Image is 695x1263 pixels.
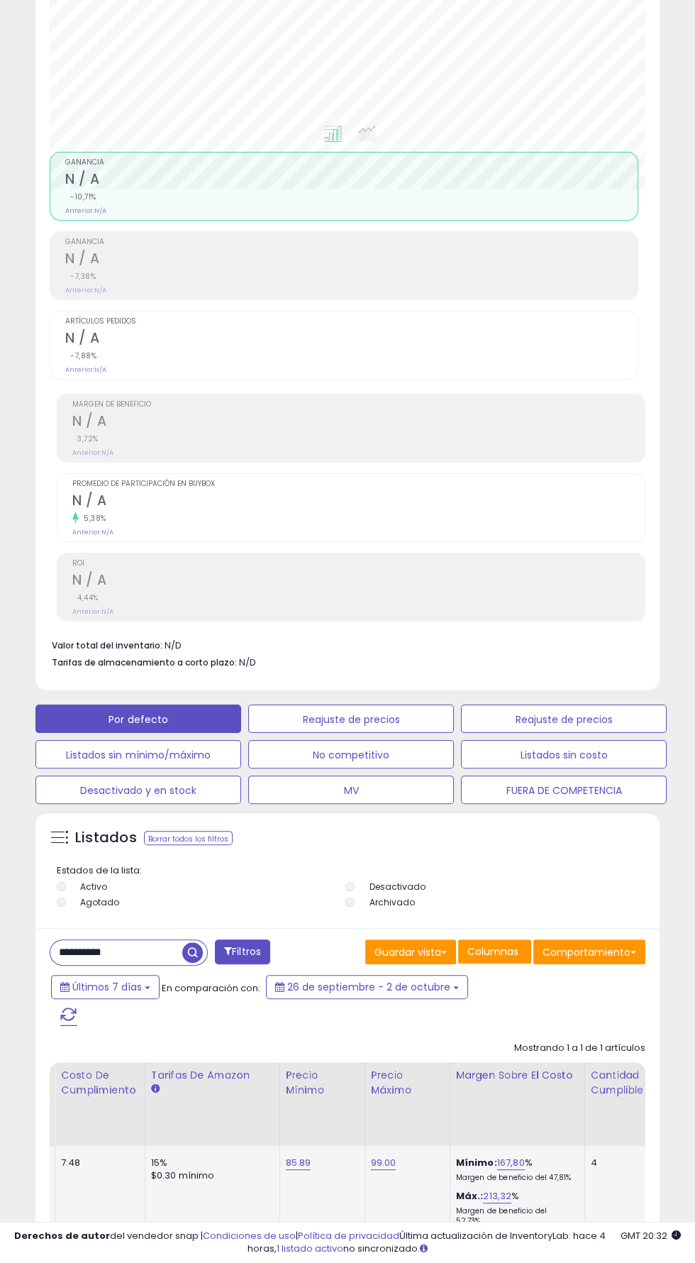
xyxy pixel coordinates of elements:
a: 85.89 [286,1156,311,1170]
font: En comparación con: [162,981,260,995]
a: 99.00 [371,1156,396,1170]
font: N/A [94,206,106,215]
font: Última actualización de InventoryLab: hace 4 horas, [248,1229,606,1256]
font: Desactivado [369,881,425,893]
font: 7.48 [61,1156,81,1169]
button: Listados sin costo [461,740,667,768]
span: 10/10/2025 20:32 GMT [621,1229,681,1242]
font: Reajuste de precios [515,712,612,727]
font: FUERA DE COMPETENCIA [506,783,621,798]
font: ROI [72,558,84,568]
font: Mostrando 1 a 1 de 1 artículos [514,1041,645,1054]
font: | [296,1229,298,1242]
font: Margen de beneficio del 47,81% [456,1172,572,1183]
a: 213,32 [483,1189,511,1203]
font: Listados sin costo [520,748,607,762]
font: Tarifas de almacenamiento a corto plazo: [52,656,237,668]
font: no sincronizado. [343,1242,420,1255]
font: 167,80 [497,1156,525,1169]
font: N/D [239,656,256,669]
font: 85.89 [286,1156,311,1169]
font: Agotado [80,896,119,908]
button: Últimos 7 días [51,975,160,999]
button: Reajuste de precios [248,705,454,733]
font: Listados sin mínimo/máximo [66,748,210,762]
font: Derechos de autor [14,1229,110,1242]
font: -7,88% [70,351,96,361]
font: Cantidad Cumplible [591,1068,643,1097]
button: Comportamiento [533,939,645,965]
font: 4,44% [77,592,99,603]
font: N/A [101,528,113,536]
a: Política de privacidad [298,1229,399,1242]
font: N / A [65,329,100,348]
button: Filtros [215,939,270,964]
font: GMT 20:32 [621,1229,667,1242]
font: Últimos 7 días [72,980,142,994]
font: -10,71% [70,192,96,202]
font: Estados de la lista: [57,864,142,877]
font: Margen de beneficio del 52,73% [456,1206,547,1226]
font: Anterior: [65,286,94,294]
font: Artículos pedidos [65,316,136,326]
button: MV [248,776,454,804]
a: Condiciones de uso [203,1229,296,1242]
font: N / A [72,570,107,590]
button: No competitivo [248,740,454,768]
font: Desactivado y en stock [80,783,196,798]
font: Anterior: [72,607,101,616]
font: $0.30 mínimo [151,1169,215,1182]
font: 26 de septiembre - 2 de octubre [287,980,450,994]
font: 3,72% [77,434,99,444]
font: Comportamiento [543,945,630,959]
a: 167,80 [497,1156,525,1170]
font: Tarifas de Amazon [151,1068,250,1082]
button: Desactivado y en stock [35,776,241,804]
font: N/A [94,365,106,374]
font: Valor total del inventario: [52,639,162,651]
button: Guardar vista [365,939,456,965]
font: Anterior: [65,206,94,215]
button: FUERA DE COMPETENCIA [461,776,667,804]
font: Mínimo: [456,1156,497,1169]
font: Filtros [232,944,261,959]
font: N/D [165,639,182,652]
th: El porcentaje agregado al costo de los bienes (COGS) que forma la calculadora de precios mínimos ... [450,1062,584,1146]
font: Columnas [467,944,518,959]
font: Ganancia [65,236,104,247]
font: 5,38% [84,513,106,524]
font: Listados [75,827,137,847]
font: No competitivo [313,748,389,762]
font: 15% [151,1156,167,1169]
font: Anterior: [72,528,101,536]
font: Borrar todos los filtros [148,833,228,844]
font: Reajuste de precios [302,712,399,727]
font: MV [343,783,358,798]
button: Por defecto [35,705,241,733]
font: Anterior: [72,448,101,457]
font: N / A [72,412,107,431]
font: 4 [591,1156,597,1169]
font: -7,38% [70,271,96,282]
font: N/A [101,607,113,616]
font: N / A [65,170,100,189]
button: Reajuste de precios [461,705,667,733]
font: Activo [80,881,107,893]
font: Margen de beneficio [72,399,151,409]
font: Precio máximo [371,1068,411,1097]
a: 1 listado activo [277,1242,343,1255]
font: % [511,1189,519,1203]
font: Promedio de participación en Buybox [72,478,215,489]
font: 99.00 [371,1156,396,1169]
font: Anterior: [65,365,94,374]
font: N/A [101,448,113,457]
button: Columnas [458,939,531,964]
font: N / A [72,491,107,510]
font: N/A [94,286,106,294]
font: Guardar vista [374,945,441,959]
font: Por defecto [109,712,167,727]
